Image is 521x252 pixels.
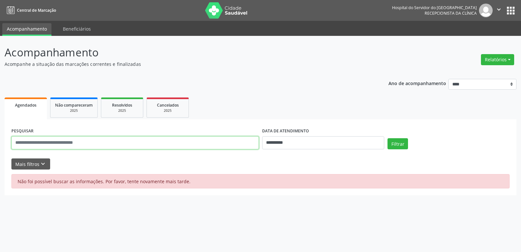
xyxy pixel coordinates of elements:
[11,174,510,188] div: Não foi possível buscar as informações. Por favor, tente novamente mais tarde.
[481,54,514,65] button: Relatórios
[157,102,179,108] span: Cancelados
[388,79,446,87] p: Ano de acompanhamento
[479,4,493,17] img: img
[58,23,95,35] a: Beneficiários
[493,4,505,17] button: 
[106,108,138,113] div: 2025
[495,6,502,13] i: 
[11,158,50,170] button: Mais filtroskeyboard_arrow_down
[392,5,477,10] div: Hospital do Servidor do [GEOGRAPHIC_DATA]
[5,5,56,16] a: Central de Marcação
[2,23,51,36] a: Acompanhamento
[151,108,184,113] div: 2025
[5,61,363,67] p: Acompanhe a situação das marcações correntes e finalizadas
[15,102,36,108] span: Agendados
[39,160,47,168] i: keyboard_arrow_down
[262,126,309,136] label: DATA DE ATENDIMENTO
[112,102,132,108] span: Resolvidos
[55,102,93,108] span: Não compareceram
[55,108,93,113] div: 2025
[387,138,408,149] button: Filtrar
[5,44,363,61] p: Acompanhamento
[425,10,477,16] span: Recepcionista da clínica
[11,126,34,136] label: PESQUISAR
[505,5,516,16] button: apps
[17,7,56,13] span: Central de Marcação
